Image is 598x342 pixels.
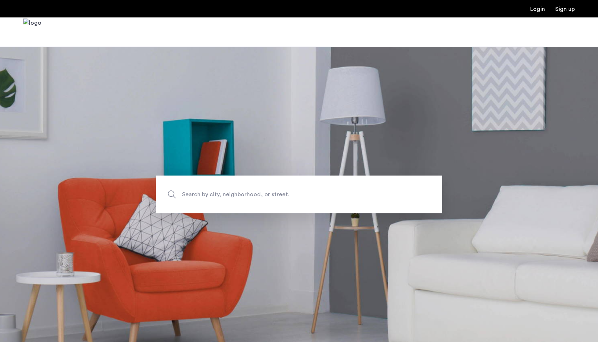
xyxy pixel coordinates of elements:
[555,6,575,12] a: Registration
[156,176,442,213] input: Apartment Search
[530,6,545,12] a: Login
[23,19,41,46] img: logo
[182,189,382,199] span: Search by city, neighborhood, or street.
[23,19,41,46] a: Cazamio Logo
